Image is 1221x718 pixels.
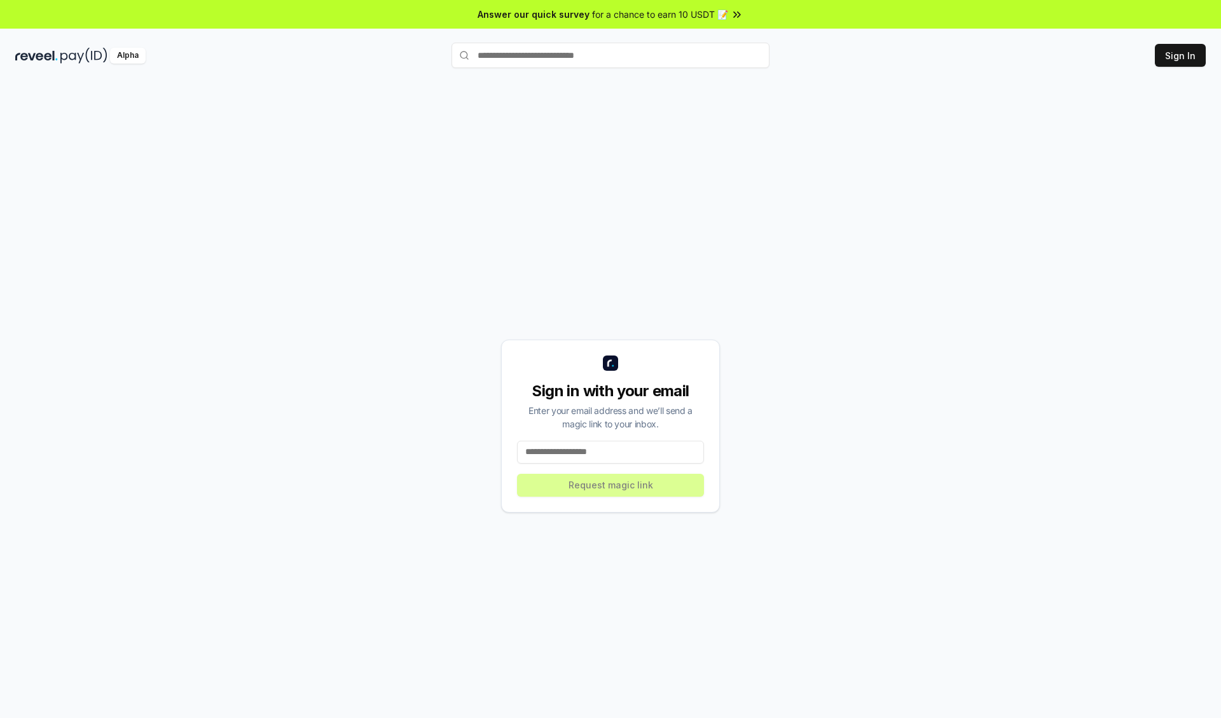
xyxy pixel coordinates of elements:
div: Enter your email address and we’ll send a magic link to your inbox. [517,404,704,431]
span: for a chance to earn 10 USDT 📝 [592,8,728,21]
img: pay_id [60,48,107,64]
div: Sign in with your email [517,381,704,401]
div: Alpha [110,48,146,64]
img: logo_small [603,356,618,371]
button: Sign In [1155,44,1206,67]
img: reveel_dark [15,48,58,64]
span: Answer our quick survey [478,8,590,21]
